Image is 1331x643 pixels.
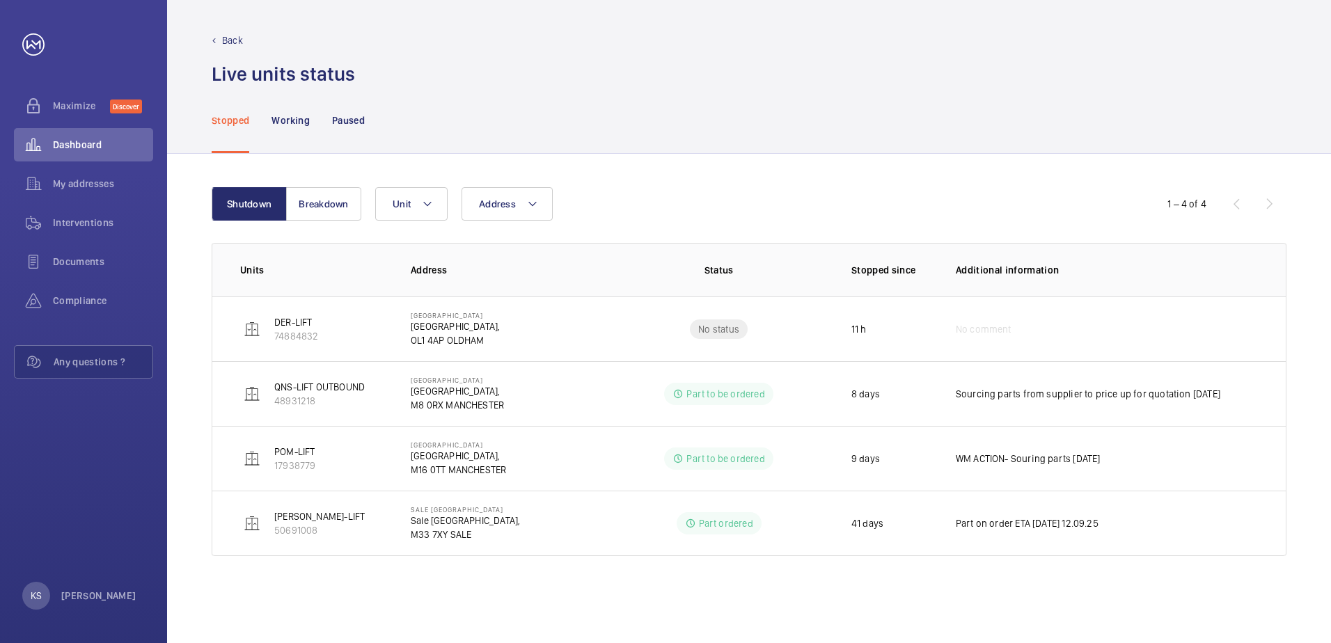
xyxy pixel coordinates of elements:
[411,398,504,412] p: M8 0RX MANCHESTER
[411,319,500,333] p: [GEOGRAPHIC_DATA],
[411,505,520,514] p: Sale [GEOGRAPHIC_DATA]
[53,216,153,230] span: Interventions
[956,452,1101,466] p: WM ACTION- Souring parts [DATE]
[411,384,504,398] p: [GEOGRAPHIC_DATA],
[699,516,753,530] p: Part ordered
[411,376,504,384] p: [GEOGRAPHIC_DATA]
[956,322,1011,336] span: No comment
[274,445,315,459] p: POM-LIFT
[618,263,819,277] p: Status
[240,263,388,277] p: Units
[851,322,867,336] p: 11 h
[244,515,260,532] img: elevator.svg
[411,463,506,477] p: M16 0TT MANCHESTER
[956,516,1098,530] p: Part on order ETA [DATE] 12.09.25
[274,380,365,394] p: QNS-LIFT OUTBOUND
[271,113,309,127] p: Working
[956,387,1220,401] p: Sourcing parts from supplier to price up for quotation [DATE]
[274,394,365,408] p: 48931218
[411,449,506,463] p: [GEOGRAPHIC_DATA],
[212,113,249,127] p: Stopped
[411,263,608,277] p: Address
[411,440,506,449] p: [GEOGRAPHIC_DATA]
[54,355,152,369] span: Any questions ?
[222,33,243,47] p: Back
[274,509,365,523] p: [PERSON_NAME]-LIFT
[1167,197,1206,211] div: 1 – 4 of 4
[212,187,287,221] button: Shutdown
[411,514,520,527] p: Sale [GEOGRAPHIC_DATA],
[53,177,153,191] span: My addresses
[851,387,880,401] p: 8 days
[332,113,365,127] p: Paused
[956,263,1258,277] p: Additional information
[479,198,516,209] span: Address
[61,589,136,603] p: [PERSON_NAME]
[851,452,880,466] p: 9 days
[686,387,764,401] p: Part to be ordered
[274,315,318,329] p: DER-LIFT
[244,386,260,402] img: elevator.svg
[698,322,739,336] p: No status
[411,527,520,541] p: M33 7XY SALE
[462,187,553,221] button: Address
[851,263,934,277] p: Stopped since
[110,100,142,113] span: Discover
[244,450,260,467] img: elevator.svg
[53,294,153,308] span: Compliance
[393,198,411,209] span: Unit
[851,516,883,530] p: 41 days
[411,311,500,319] p: [GEOGRAPHIC_DATA]
[375,187,448,221] button: Unit
[686,452,764,466] p: Part to be ordered
[411,333,500,347] p: OL1 4AP OLDHAM
[53,99,110,113] span: Maximize
[274,523,365,537] p: 50691008
[53,255,153,269] span: Documents
[274,459,315,473] p: 17938779
[31,589,42,603] p: KS
[274,329,318,343] p: 74884832
[212,61,355,87] h1: Live units status
[53,138,153,152] span: Dashboard
[244,321,260,338] img: elevator.svg
[286,187,361,221] button: Breakdown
